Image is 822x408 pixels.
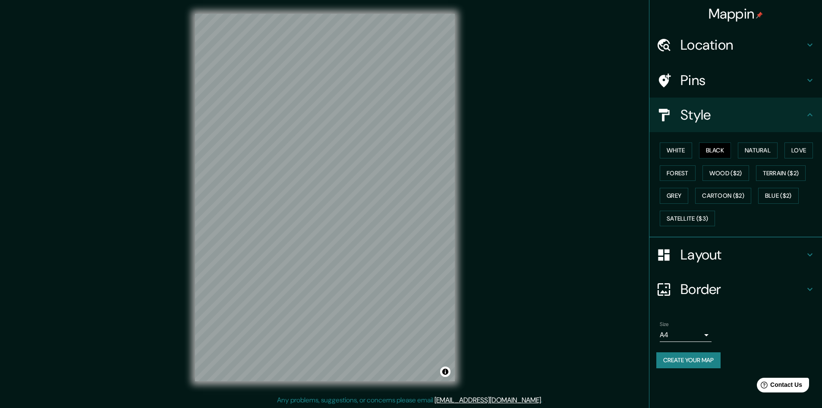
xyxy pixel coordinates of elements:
[656,352,721,368] button: Create your map
[709,5,763,22] h4: Mappin
[660,188,688,204] button: Grey
[660,165,696,181] button: Forest
[435,395,541,405] a: [EMAIL_ADDRESS][DOMAIN_NAME]
[660,321,669,328] label: Size
[756,165,806,181] button: Terrain ($2)
[649,237,822,272] div: Layout
[699,142,731,158] button: Black
[544,395,545,405] div: .
[695,188,751,204] button: Cartoon ($2)
[660,142,692,158] button: White
[680,106,805,123] h4: Style
[195,14,455,381] canvas: Map
[542,395,544,405] div: .
[702,165,749,181] button: Wood ($2)
[745,374,813,399] iframe: Help widget launcher
[440,367,450,377] button: Toggle attribution
[680,72,805,89] h4: Pins
[649,98,822,132] div: Style
[649,63,822,98] div: Pins
[680,246,805,263] h4: Layout
[649,272,822,307] div: Border
[756,12,763,19] img: pin-icon.png
[680,281,805,298] h4: Border
[738,142,778,158] button: Natural
[660,328,712,342] div: A4
[758,188,799,204] button: Blue ($2)
[277,395,542,405] p: Any problems, suggestions, or concerns please email .
[680,36,805,54] h4: Location
[784,142,813,158] button: Love
[660,211,715,227] button: Satellite ($3)
[649,28,822,62] div: Location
